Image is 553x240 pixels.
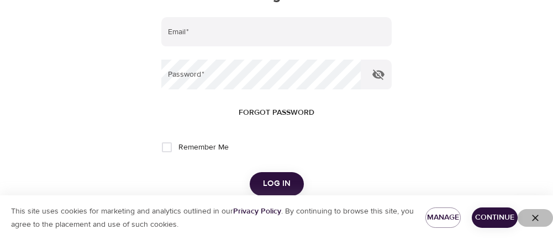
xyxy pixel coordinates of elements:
span: Remember Me [178,142,229,153]
a: Privacy Policy [233,206,281,216]
button: Log in [250,172,304,195]
span: Log in [263,177,291,191]
button: Continue [472,207,518,228]
span: Continue [481,211,509,225]
span: Forgot password [239,106,314,120]
button: Manage [425,207,461,228]
button: Forgot password [234,103,319,123]
span: Manage [434,211,452,225]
